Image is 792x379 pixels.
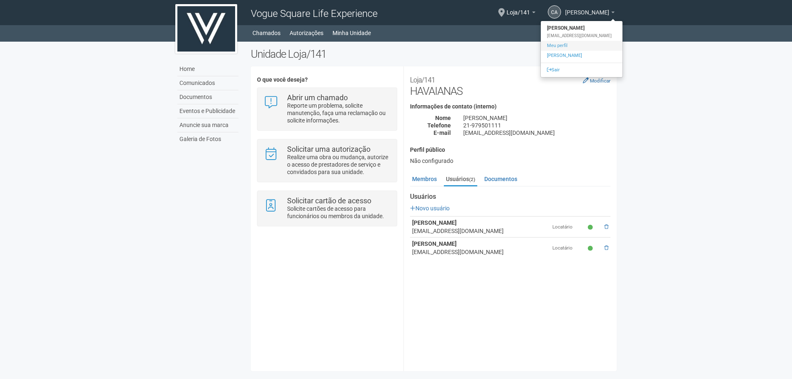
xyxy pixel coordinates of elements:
p: Solicite cartões de acesso para funcionários ou membros da unidade. [287,205,391,220]
small: Modificar [590,78,610,84]
a: Solicitar uma autorização Realize uma obra ou mudança, autorize o acesso de prestadores de serviç... [264,146,390,176]
div: [PERSON_NAME] [457,114,617,122]
a: [PERSON_NAME] [565,10,615,17]
a: CA [548,5,561,19]
a: Solicitar cartão de acesso Solicite cartões de acesso para funcionários ou membros da unidade. [264,197,390,220]
h4: Informações de contato (interno) [410,104,610,110]
strong: [PERSON_NAME] [412,240,457,247]
strong: E-mail [434,129,451,136]
a: [PERSON_NAME] [541,51,622,61]
span: Carlos Alfredo Lopes [565,1,609,16]
strong: Telefone [427,122,451,129]
p: Realize uma obra ou mudança, autorize o acesso de prestadores de serviço e convidados para sua un... [287,153,391,176]
a: Abrir um chamado Reporte um problema, solicite manutenção, faça uma reclamação ou solicite inform... [264,94,390,124]
div: [EMAIL_ADDRESS][DOMAIN_NAME] [457,129,617,137]
strong: Usuários [410,193,610,200]
a: Minha Unidade [332,27,371,39]
strong: [PERSON_NAME] [412,219,457,226]
div: [EMAIL_ADDRESS][DOMAIN_NAME] [412,248,548,256]
a: Galeria de Fotos [177,132,238,146]
a: Sair [541,65,622,75]
div: [EMAIL_ADDRESS][DOMAIN_NAME] [412,227,548,235]
h2: HAVAIANAS [410,73,610,97]
a: Novo usuário [410,205,450,212]
div: [EMAIL_ADDRESS][DOMAIN_NAME] [541,33,622,39]
strong: Solicitar cartão de acesso [287,196,371,205]
a: Documentos [482,173,519,185]
strong: Solicitar uma autorização [287,145,370,153]
strong: Abrir um chamado [287,93,348,102]
img: logo.jpg [175,4,237,54]
a: Eventos e Publicidade [177,104,238,118]
a: Meu perfil [541,41,622,51]
h4: O que você deseja? [257,77,397,83]
div: 21-979501111 [457,122,617,129]
span: Loja/141 [507,1,530,16]
span: Vogue Square Life Experience [251,8,377,19]
a: Documentos [177,90,238,104]
td: Locatário [550,238,586,259]
strong: [PERSON_NAME] [541,23,622,33]
h4: Perfil público [410,147,610,153]
a: Modificar [583,77,610,84]
small: Ativo [588,245,595,252]
a: Membros [410,173,439,185]
td: Locatário [550,217,586,238]
a: Home [177,62,238,76]
a: Chamados [252,27,280,39]
strong: Nome [435,115,451,121]
small: Ativo [588,224,595,231]
p: Reporte um problema, solicite manutenção, faça uma reclamação ou solicite informações. [287,102,391,124]
a: Autorizações [290,27,323,39]
small: Loja/141 [410,76,435,84]
a: Loja/141 [507,10,535,17]
h2: Unidade Loja/141 [251,48,617,60]
a: Usuários(2) [444,173,477,186]
a: Anuncie sua marca [177,118,238,132]
small: (2) [469,177,475,182]
a: Comunicados [177,76,238,90]
div: Não configurado [410,157,610,165]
